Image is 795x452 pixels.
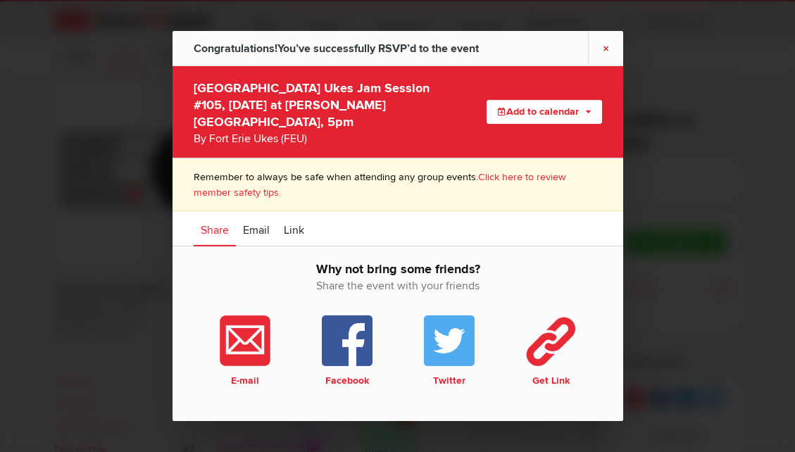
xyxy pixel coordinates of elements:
a: Email [236,211,277,246]
p: Remember to always be safe when attending any group events. [194,170,602,200]
span: Share [201,223,229,237]
div: By Fort Erie Ukes (FEU) [194,130,439,147]
a: Get Link [500,315,602,387]
a: Share [194,211,236,246]
b: Get Link [503,375,599,387]
a: E-mail [194,315,296,387]
a: Link [277,211,311,246]
span: Email [243,223,270,237]
b: Twitter [401,375,497,387]
span: Share the event with your friends [194,277,602,294]
span: Congratulations! [194,42,277,56]
a: Click here to review member safety tips. [194,171,566,199]
a: Twitter [398,315,500,387]
span: Link [284,223,304,237]
b: E-mail [196,375,293,387]
div: You’ve successfully RSVP’d to the event [194,31,479,66]
a: × [588,31,623,65]
div: [GEOGRAPHIC_DATA] Ukes Jam Session #105, [DATE] at [PERSON_NAME][GEOGRAPHIC_DATA], 5pm [194,77,439,147]
b: Facebook [299,375,395,387]
a: Facebook [296,315,398,387]
h2: Why not bring some friends? [194,260,602,308]
button: Add to calendar [487,100,602,124]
